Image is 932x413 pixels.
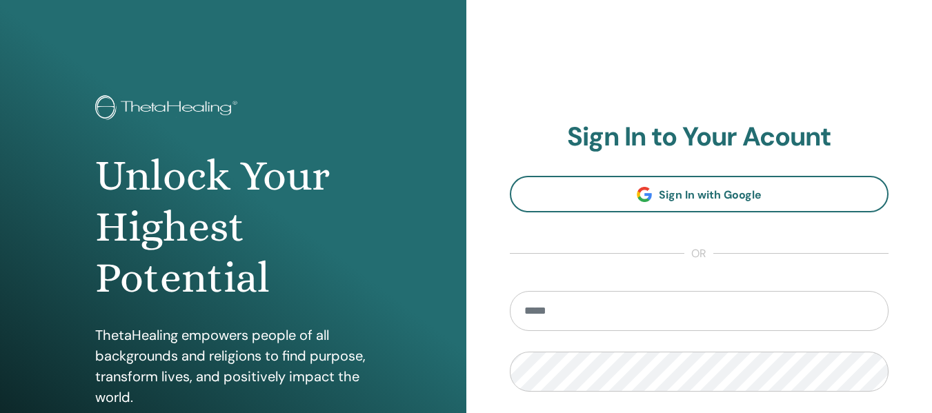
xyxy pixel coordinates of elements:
h2: Sign In to Your Acount [510,121,889,153]
span: Sign In with Google [659,188,762,202]
a: Sign In with Google [510,176,889,212]
h1: Unlock Your Highest Potential [95,150,371,304]
p: ThetaHealing empowers people of all backgrounds and religions to find purpose, transform lives, a... [95,325,371,407]
span: or [684,245,713,262]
